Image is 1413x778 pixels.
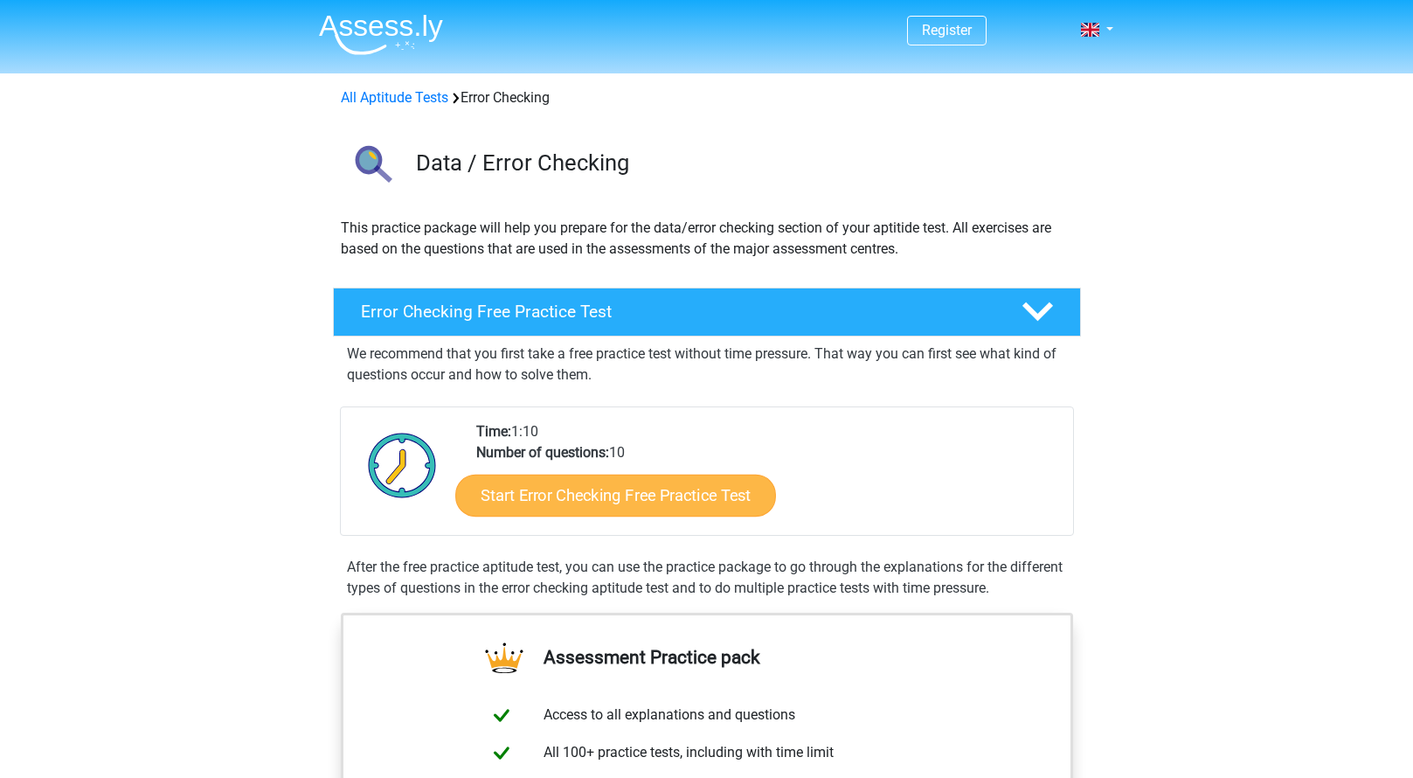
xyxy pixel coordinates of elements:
a: All Aptitude Tests [341,89,448,106]
div: Error Checking [334,87,1080,108]
a: Start Error Checking Free Practice Test [455,475,776,517]
img: Assessly [319,14,443,55]
a: Error Checking Free Practice Test [326,288,1088,337]
img: Clock [358,421,447,509]
h3: Data / Error Checking [416,149,1067,177]
b: Time: [476,423,511,440]
div: 1:10 10 [463,421,1072,535]
h4: Error Checking Free Practice Test [361,302,994,322]
a: Register [922,22,972,38]
b: Number of questions: [476,444,609,461]
p: This practice package will help you prepare for the data/error checking section of your aptitide ... [341,218,1073,260]
p: We recommend that you first take a free practice test without time pressure. That way you can fir... [347,344,1067,386]
div: After the free practice aptitude test, you can use the practice package to go through the explana... [340,557,1074,599]
img: error checking [334,129,408,204]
